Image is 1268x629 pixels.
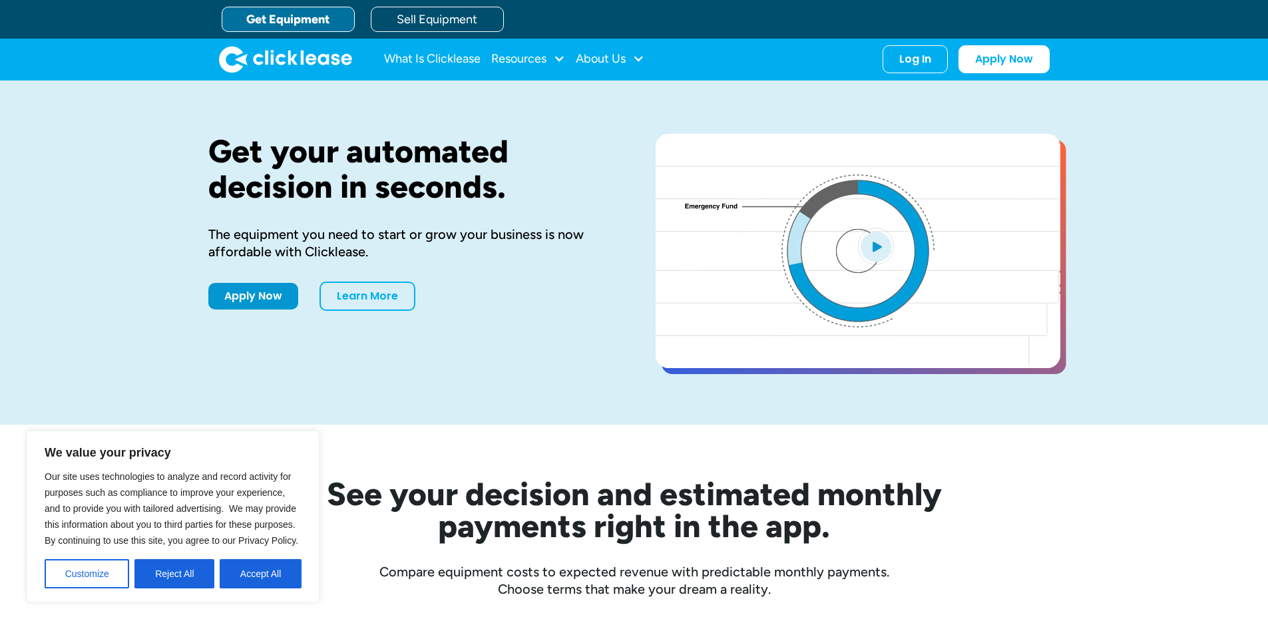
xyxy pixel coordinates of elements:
div: Compare equipment costs to expected revenue with predictable monthly payments. Choose terms that ... [208,563,1060,598]
button: Accept All [220,559,302,588]
div: Log In [899,53,931,66]
button: Customize [45,559,129,588]
div: About Us [576,46,644,73]
img: Blue play button logo on a light blue circular background [858,228,894,265]
h2: See your decision and estimated monthly payments right in the app. [262,478,1007,542]
span: Our site uses technologies to analyze and record activity for purposes such as compliance to impr... [45,471,298,546]
button: Reject All [134,559,214,588]
a: Apply Now [208,283,298,310]
div: Resources [491,46,565,73]
div: The equipment you need to start or grow your business is now affordable with Clicklease. [208,226,613,260]
div: We value your privacy [27,431,319,602]
a: Sell Equipment [371,7,504,32]
a: home [219,46,352,73]
a: open lightbox [656,134,1060,368]
a: Apply Now [958,45,1050,73]
a: Get Equipment [222,7,355,32]
a: Learn More [319,282,415,311]
h1: Get your automated decision in seconds. [208,134,613,204]
p: We value your privacy [45,445,302,461]
img: Clicklease logo [219,46,352,73]
a: What Is Clicklease [384,46,481,73]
